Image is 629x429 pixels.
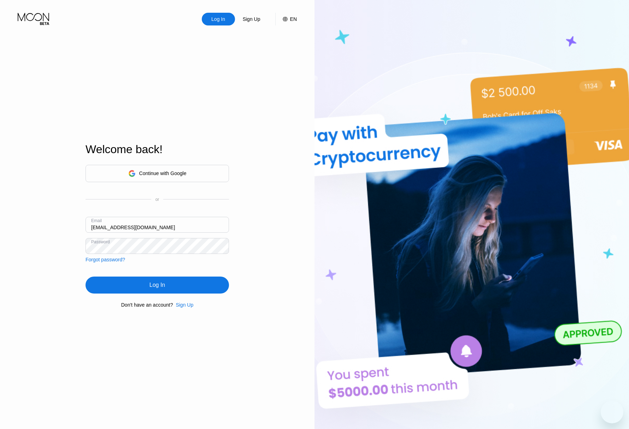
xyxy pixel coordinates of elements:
div: Forgot password? [86,257,125,262]
div: Password [91,239,110,244]
iframe: Button to launch messaging window [601,401,623,423]
div: or [155,197,159,202]
div: Email [91,218,102,223]
div: Sign Up [235,13,268,25]
div: Welcome back! [86,143,229,156]
div: Sign Up [242,16,261,23]
div: Log In [202,13,235,25]
div: Log In [86,277,229,294]
div: Continue with Google [86,165,229,182]
div: Log In [211,16,226,23]
div: EN [290,16,297,22]
div: Log In [149,282,165,289]
div: EN [275,13,297,25]
div: Sign Up [173,302,193,308]
div: Sign Up [176,302,193,308]
div: Don't have an account? [121,302,173,308]
div: Continue with Google [139,170,187,176]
